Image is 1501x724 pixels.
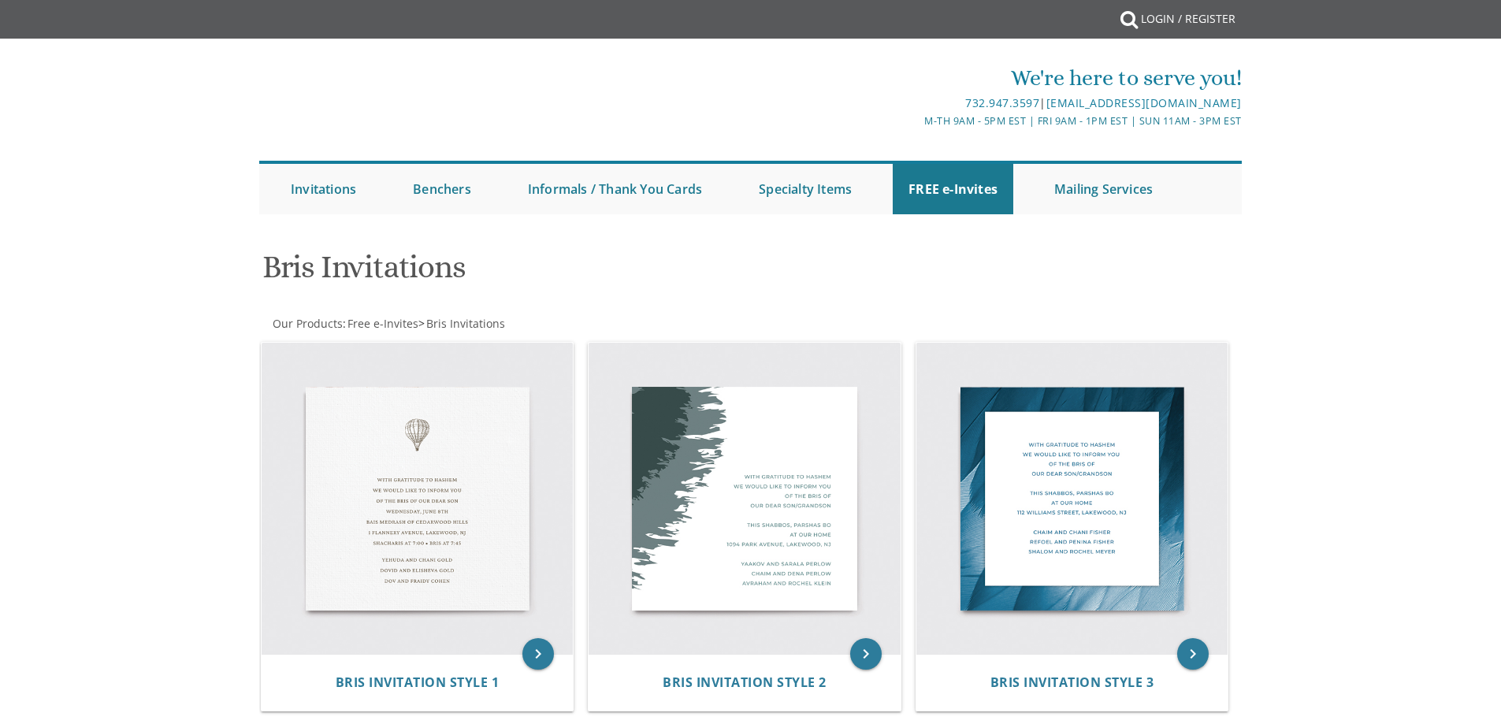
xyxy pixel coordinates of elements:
span: Bris Invitation Style 1 [336,674,500,691]
img: Bris Invitation Style 3 [916,343,1228,655]
a: Specialty Items [743,164,868,214]
a: Benchers [397,164,487,214]
h1: Bris Invitations [262,250,905,296]
a: keyboard_arrow_right [522,638,554,670]
a: Bris Invitation Style 3 [990,675,1154,690]
span: Bris Invitation Style 2 [663,674,827,691]
div: : [259,316,751,332]
a: FREE e-Invites [893,164,1013,214]
div: We're here to serve you! [588,62,1242,94]
a: 732.947.3597 [965,95,1039,110]
img: Bris Invitation Style 2 [589,343,901,655]
span: Bris Invitations [426,316,505,331]
span: Bris Invitation Style 3 [990,674,1154,691]
a: Bris Invitations [425,316,505,331]
a: Mailing Services [1038,164,1168,214]
a: Our Products [271,316,343,331]
a: keyboard_arrow_right [1177,638,1209,670]
a: Free e-Invites [346,316,418,331]
a: [EMAIL_ADDRESS][DOMAIN_NAME] [1046,95,1242,110]
span: Free e-Invites [347,316,418,331]
div: M-Th 9am - 5pm EST | Fri 9am - 1pm EST | Sun 11am - 3pm EST [588,113,1242,129]
a: Informals / Thank You Cards [512,164,718,214]
span: > [418,316,505,331]
a: Bris Invitation Style 2 [663,675,827,690]
img: Bris Invitation Style 1 [262,343,574,655]
a: keyboard_arrow_right [850,638,882,670]
div: | [588,94,1242,113]
a: Bris Invitation Style 1 [336,675,500,690]
a: Invitations [275,164,372,214]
